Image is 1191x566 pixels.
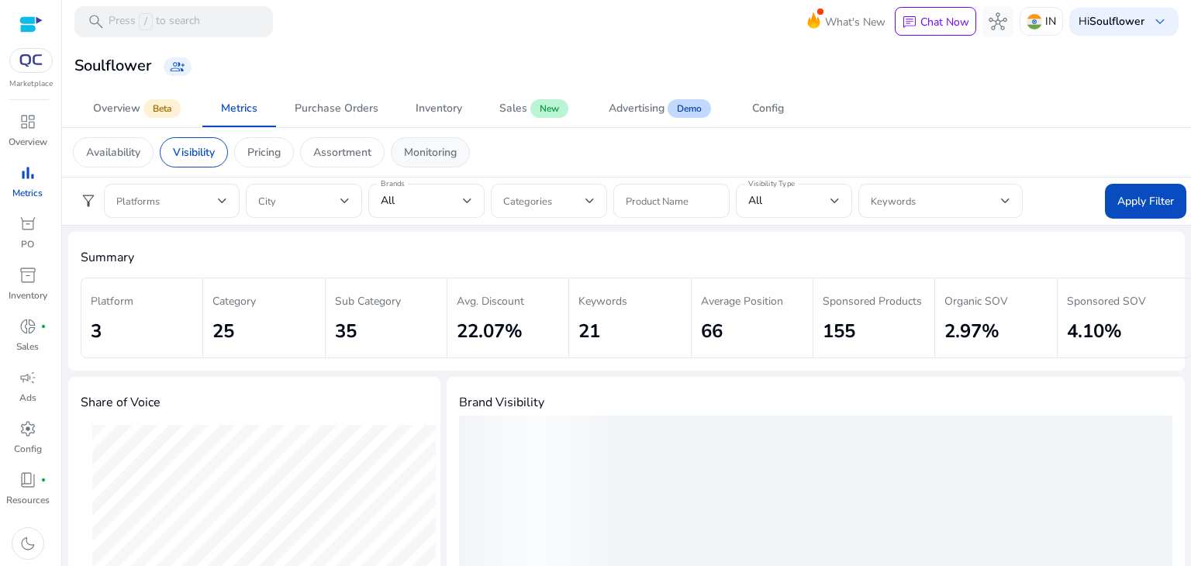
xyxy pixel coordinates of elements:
[752,103,784,114] div: Config
[19,215,37,233] span: orders
[170,59,185,74] span: group_add
[91,293,133,309] p: Platform
[381,178,405,189] mat-label: Brands
[457,319,523,343] p: 22.07%
[920,15,969,29] p: Chat Now
[989,12,1007,31] span: hub
[19,368,37,387] span: campaign
[499,103,527,114] div: Sales
[313,144,371,160] p: Assortment
[1067,319,1122,343] p: 4.10%
[578,293,627,309] p: Keywords
[19,419,37,438] span: settings
[609,103,665,114] div: Advertising
[825,9,885,36] span: What's New
[530,99,568,118] span: New
[139,13,153,30] span: /
[1079,16,1144,27] p: Hi
[221,103,257,114] div: Metrics
[1117,193,1174,209] span: Apply Filter
[74,57,151,75] h3: Soulflower
[212,319,234,343] p: 25
[457,293,524,309] p: Avg. Discount
[1045,8,1056,35] p: IN
[748,178,795,189] mat-label: Visibility Type
[40,477,47,483] span: fiber_manual_record
[578,319,600,343] p: 21
[416,103,462,114] div: Inventory
[87,12,105,31] span: search
[9,78,53,90] p: Marketplace
[404,144,457,160] p: Monitoring
[1089,14,1144,29] b: Soulflower
[823,319,855,343] p: 155
[93,103,140,114] div: Overview
[21,237,34,251] p: PO
[19,534,37,553] span: dark_mode
[12,186,43,200] p: Metrics
[81,250,1172,265] h4: Summary
[1067,293,1146,309] p: Sponsored SOV
[381,193,395,208] span: All
[79,192,98,210] span: filter_alt
[9,135,47,149] p: Overview
[19,266,37,285] span: inventory_2
[86,144,140,160] p: Availability
[9,288,47,302] p: Inventory
[944,293,1008,309] p: Organic SOV
[19,391,36,405] p: Ads
[91,319,102,343] p: 3
[1105,184,1186,219] button: Apply Filter
[668,99,711,118] span: Demo
[902,15,917,30] span: chat
[17,54,45,67] img: QC-logo.svg
[6,493,50,507] p: Resources
[748,193,762,208] span: All
[19,164,37,182] span: bar_chart
[19,317,37,336] span: donut_small
[701,293,783,309] p: Average Position
[212,293,256,309] p: Category
[895,7,976,36] button: chatChat Now
[173,144,215,160] p: Visibility
[109,13,200,30] p: Press to search
[823,293,922,309] p: Sponsored Products
[81,395,428,410] h4: Share of Voice
[247,144,281,160] p: Pricing
[19,471,37,489] span: book_4
[164,57,192,76] a: group_add
[14,442,42,456] p: Config
[701,319,723,343] p: 66
[982,6,1013,37] button: hub
[335,319,357,343] p: 35
[1027,14,1042,29] img: in.svg
[143,99,181,118] span: Beta
[295,103,378,114] div: Purchase Orders
[19,112,37,131] span: dashboard
[16,340,39,354] p: Sales
[944,319,999,343] p: 2.97%
[459,395,1172,410] h4: Brand Visibility
[1151,12,1169,31] span: keyboard_arrow_down
[335,293,401,309] p: Sub Category
[40,323,47,330] span: fiber_manual_record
